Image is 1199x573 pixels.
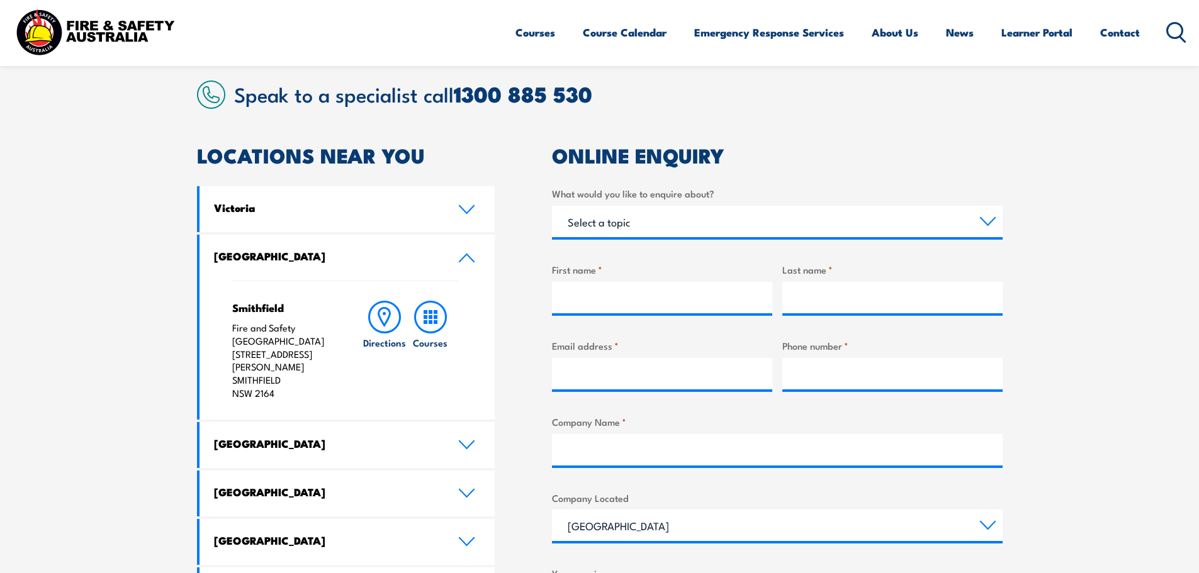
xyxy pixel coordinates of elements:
[214,485,439,499] h4: [GEOGRAPHIC_DATA]
[214,533,439,547] h4: [GEOGRAPHIC_DATA]
[200,519,495,565] a: [GEOGRAPHIC_DATA]
[552,186,1003,201] label: What would you like to enquire about?
[946,16,974,49] a: News
[214,249,439,263] h4: [GEOGRAPHIC_DATA]
[200,186,495,232] a: Victoria
[454,77,592,110] a: 1300 885 530
[1001,16,1072,49] a: Learner Portal
[872,16,918,49] a: About Us
[1100,16,1140,49] a: Contact
[552,338,772,353] label: Email address
[782,262,1003,277] label: Last name
[232,321,337,400] p: Fire and Safety [GEOGRAPHIC_DATA] [STREET_ADDRESS][PERSON_NAME] SMITHFIELD NSW 2164
[552,262,772,277] label: First name
[552,146,1003,164] h2: ONLINE ENQUIRY
[552,491,1003,505] label: Company Located
[232,301,337,314] h4: Smithfield
[363,336,406,349] h6: Directions
[200,470,495,516] a: [GEOGRAPHIC_DATA]
[413,336,448,349] h6: Courses
[782,338,1003,353] label: Phone number
[362,301,407,400] a: Directions
[408,301,453,400] a: Courses
[552,414,1003,429] label: Company Name
[214,201,439,214] h4: Victoria
[694,16,844,49] a: Emergency Response Services
[234,82,1003,105] h2: Speak to a specialist call
[197,146,495,164] h2: LOCATIONS NEAR YOU
[515,16,555,49] a: Courses
[200,235,495,281] a: [GEOGRAPHIC_DATA]
[583,16,667,49] a: Course Calendar
[200,422,495,468] a: [GEOGRAPHIC_DATA]
[214,437,439,450] h4: [GEOGRAPHIC_DATA]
